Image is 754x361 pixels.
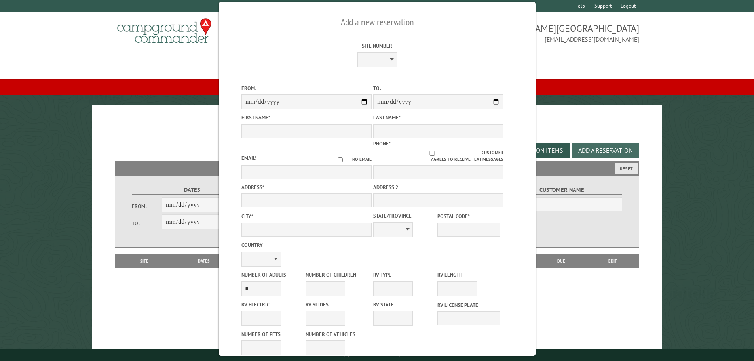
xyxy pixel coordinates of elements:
button: Edit Add-on Items [502,143,570,158]
label: Email [241,155,257,161]
label: Number of Vehicles [306,330,368,338]
img: Campground Commander [115,15,214,46]
th: Edit [586,254,640,268]
label: To: [132,220,162,227]
small: © Campground Commander LLC. All rights reserved. [332,352,422,357]
label: City [241,212,372,220]
button: Reset [615,163,638,174]
label: From: [241,84,372,92]
label: Last Name [373,114,503,121]
label: RV License Plate [437,301,500,309]
th: Site [119,254,170,268]
label: Address [241,183,372,191]
label: From: [132,202,162,210]
label: Dates [132,185,253,195]
h2: Filters [115,161,640,176]
label: Number of Children [306,271,368,279]
label: RV State [373,301,436,308]
input: Customer agrees to receive text messages [382,151,482,156]
h1: Reservations [115,117,640,139]
label: Postal Code [437,212,500,220]
label: RV Type [373,271,436,279]
th: Due [536,254,586,268]
label: Site Number [312,42,442,50]
label: To: [373,84,503,92]
label: First Name [241,114,372,121]
th: Dates [170,254,238,268]
label: RV Electric [241,301,304,308]
h2: Add a new reservation [241,15,513,30]
label: No email [328,156,372,163]
label: Country [241,241,372,249]
label: Number of Pets [241,330,304,338]
label: RV Slides [306,301,368,308]
button: Add a Reservation [572,143,639,158]
label: Customer agrees to receive text messages [373,149,503,163]
label: RV Length [437,271,500,279]
label: Number of Adults [241,271,304,279]
label: Customer Name [501,185,622,195]
input: No email [328,157,352,162]
label: State/Province [373,212,436,220]
label: Phone [373,140,391,147]
label: Address 2 [373,183,503,191]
